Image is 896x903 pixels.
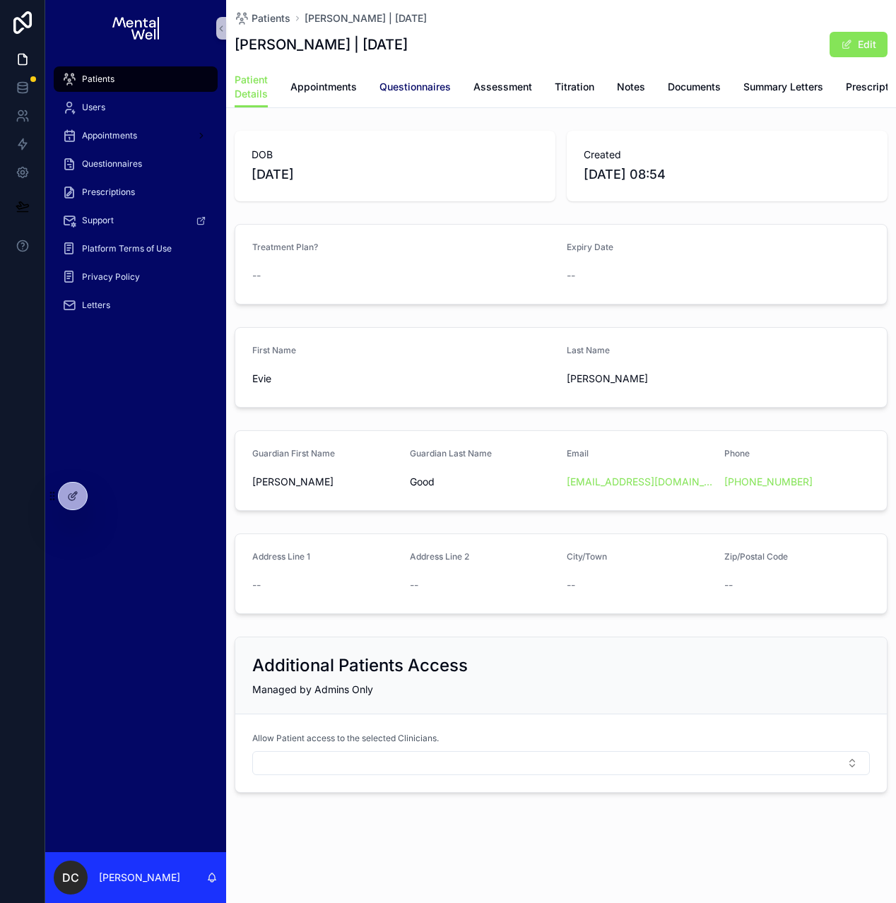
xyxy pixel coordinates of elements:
span: Treatment Plan? [252,242,318,252]
span: Expiry Date [567,242,613,252]
a: Titration [555,74,594,102]
a: Appointments [290,74,357,102]
span: Titration [555,80,594,94]
a: Summary Letters [743,74,823,102]
span: Questionnaires [379,80,451,94]
img: App logo [112,17,158,40]
span: Last Name [567,345,610,355]
span: Address Line 1 [252,551,310,562]
span: DOB [252,148,538,162]
p: [PERSON_NAME] [99,870,180,885]
a: Support [54,208,218,233]
span: Support [82,215,114,226]
span: -- [252,268,261,283]
button: Edit [830,32,888,57]
span: Notes [617,80,645,94]
span: -- [410,578,418,592]
span: -- [724,578,733,592]
a: Users [54,95,218,120]
h1: [PERSON_NAME] | [DATE] [235,35,408,54]
span: Created [584,148,871,162]
span: Letters [82,300,110,311]
span: [DATE] [252,165,538,184]
span: Managed by Admins Only [252,683,373,695]
span: Phone [724,448,750,459]
span: Questionnaires [82,158,142,170]
span: Zip/Postal Code [724,551,788,562]
span: Documents [668,80,721,94]
a: [PHONE_NUMBER] [724,475,813,489]
span: Privacy Policy [82,271,140,283]
a: [PERSON_NAME] | [DATE] [305,11,427,25]
span: Users [82,102,105,113]
span: Patients [252,11,290,25]
a: [EMAIL_ADDRESS][DOMAIN_NAME] [567,475,713,489]
span: Address Line 2 [410,551,469,562]
button: Select Button [252,751,870,775]
span: Appointments [82,130,137,141]
span: [PERSON_NAME] [252,475,399,489]
span: Prescriptions [82,187,135,198]
span: -- [567,578,575,592]
span: Summary Letters [743,80,823,94]
a: Documents [668,74,721,102]
span: First Name [252,345,296,355]
a: Privacy Policy [54,264,218,290]
a: Patient Details [235,67,268,108]
a: Appointments [54,123,218,148]
span: Patients [82,73,114,85]
a: Patients [235,11,290,25]
span: Guardian Last Name [410,448,492,459]
a: Letters [54,293,218,318]
span: [DATE] 08:54 [584,165,871,184]
a: Platform Terms of Use [54,236,218,261]
span: Assessment [473,80,532,94]
span: [PERSON_NAME] [567,372,713,386]
span: -- [252,578,261,592]
span: Evie [252,372,555,386]
span: City/Town [567,551,607,562]
h2: Additional Patients Access [252,654,468,677]
span: DC [62,869,79,886]
a: Notes [617,74,645,102]
a: Assessment [473,74,532,102]
div: scrollable content [45,57,226,336]
span: Good [410,475,556,489]
a: Prescriptions [54,179,218,205]
span: Patient Details [235,73,268,101]
a: Patients [54,66,218,92]
span: Platform Terms of Use [82,243,172,254]
span: Appointments [290,80,357,94]
span: Guardian First Name [252,448,335,459]
a: Questionnaires [54,151,218,177]
span: Email [567,448,589,459]
span: -- [567,268,575,283]
a: Questionnaires [379,74,451,102]
span: Allow Patient access to the selected Clinicians. [252,733,439,744]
